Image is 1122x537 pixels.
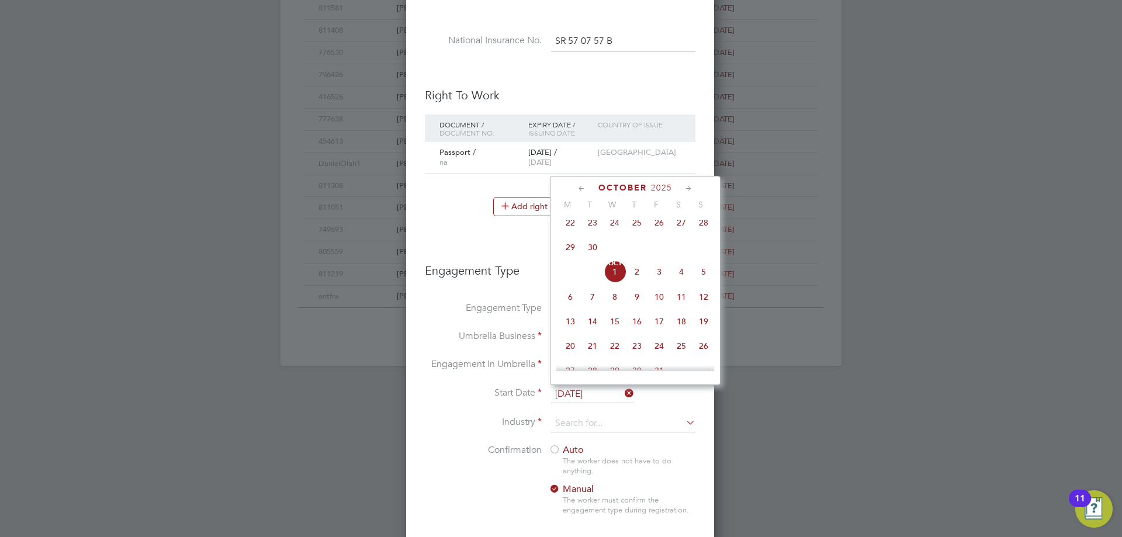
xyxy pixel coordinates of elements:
[493,197,628,216] button: Add right to work document
[425,88,695,103] h3: Right To Work
[626,335,648,357] span: 23
[648,310,670,332] span: 17
[598,183,647,193] span: October
[559,359,581,382] span: 27
[425,302,542,314] label: Engagement Type
[651,183,672,193] span: 2025
[670,335,692,357] span: 25
[581,236,604,258] span: 30
[1075,498,1085,514] div: 11
[626,212,648,234] span: 25
[692,286,715,308] span: 12
[648,212,670,234] span: 26
[595,142,664,164] div: [GEOGRAPHIC_DATA]
[626,310,648,332] span: 16
[425,444,542,456] label: Confirmation
[525,142,594,174] div: [DATE] /
[581,359,604,382] span: 28
[425,251,695,278] h3: Engagement Type
[626,286,648,308] span: 9
[425,387,542,399] label: Start Date
[604,286,626,308] span: 8
[692,261,715,283] span: 5
[425,34,542,47] label: National Insurance No.
[595,115,684,134] div: Country of issue
[692,335,715,357] span: 26
[425,358,542,370] label: Engagement In Umbrella
[559,286,581,308] span: 6
[439,157,448,167] span: na
[645,199,667,210] span: F
[439,128,494,137] span: Document no.
[437,115,525,143] div: Document /
[559,310,581,332] span: 13
[581,310,604,332] span: 14
[604,261,626,266] span: Oct
[581,335,604,357] span: 21
[648,286,670,308] span: 10
[563,496,695,515] div: The worker must confirm the engagement type during registration.
[581,286,604,308] span: 7
[559,236,581,258] span: 29
[670,310,692,332] span: 18
[528,157,552,167] span: [DATE]
[425,416,542,428] label: Industry
[559,212,581,234] span: 22
[604,359,626,382] span: 29
[601,199,623,210] span: W
[690,199,712,210] span: S
[626,359,648,382] span: 30
[425,330,542,342] label: Umbrella Business
[623,199,645,210] span: T
[670,286,692,308] span: 11
[692,212,715,234] span: 28
[581,212,604,234] span: 23
[437,142,525,174] div: Passport /
[528,128,575,137] span: Issuing Date
[551,386,634,403] input: Select one
[626,261,648,283] span: 2
[604,261,626,283] span: 1
[549,483,594,495] span: Manual
[604,310,626,332] span: 15
[670,261,692,283] span: 4
[525,115,594,143] div: Expiry Date /
[579,199,601,210] span: T
[551,415,695,432] input: Search for...
[549,444,584,456] span: Auto
[559,335,581,357] span: 20
[1075,490,1113,528] button: Open Resource Center, 11 new notifications
[648,261,670,283] span: 3
[563,456,695,476] div: The worker does not have to do anything.
[556,199,579,210] span: M
[648,335,670,357] span: 24
[648,359,670,382] span: 31
[604,335,626,357] span: 22
[604,212,626,234] span: 24
[667,199,690,210] span: S
[670,212,692,234] span: 27
[692,310,715,332] span: 19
